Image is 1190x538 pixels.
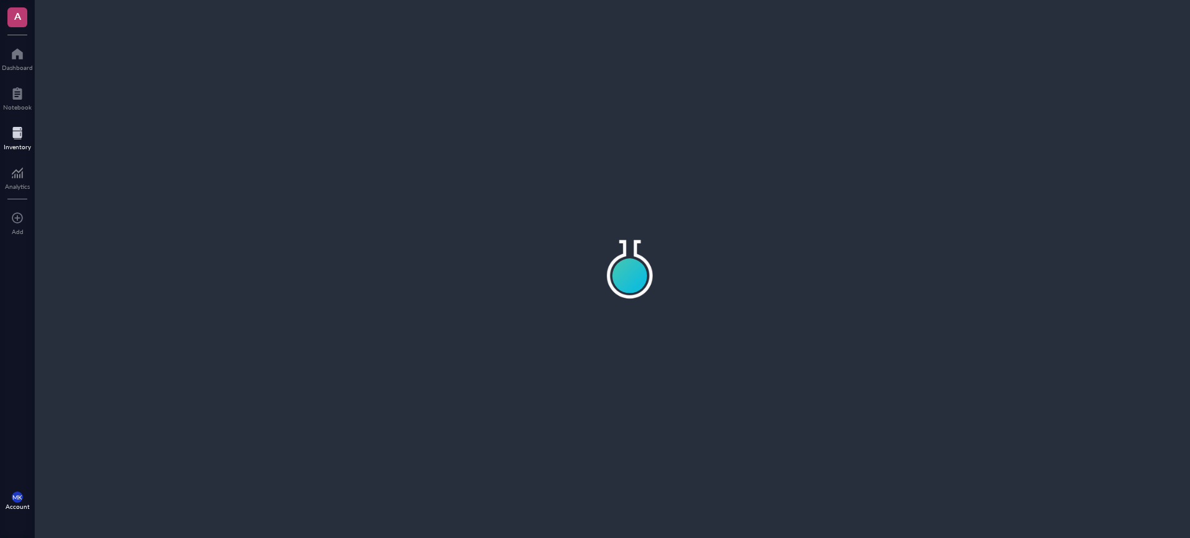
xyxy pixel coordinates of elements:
[5,163,30,190] a: Analytics
[2,44,33,71] a: Dashboard
[14,8,21,24] span: A
[12,228,24,235] div: Add
[6,503,30,510] div: Account
[3,103,32,111] div: Notebook
[4,143,31,150] div: Inventory
[4,123,31,150] a: Inventory
[2,64,33,71] div: Dashboard
[12,493,22,501] span: MK
[3,84,32,111] a: Notebook
[5,183,30,190] div: Analytics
